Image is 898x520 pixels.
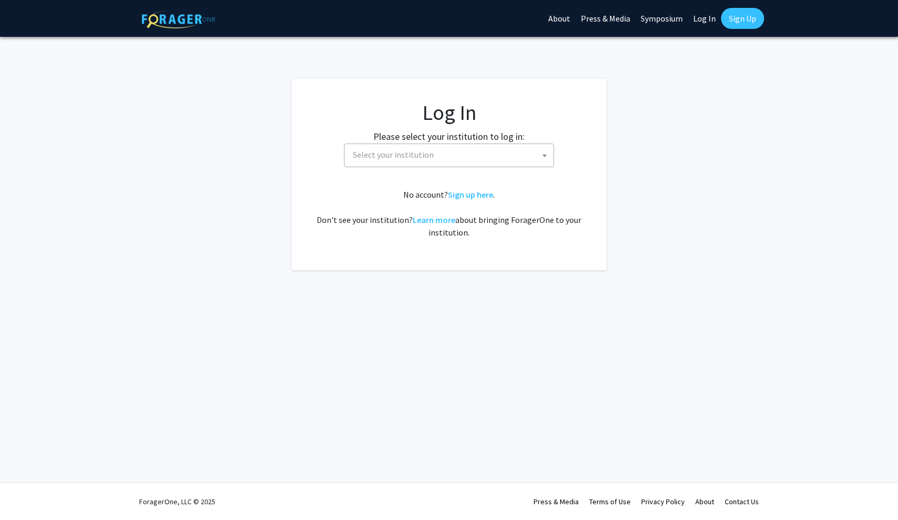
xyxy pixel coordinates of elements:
[725,497,759,506] a: Contact Us
[344,144,554,167] span: Select your institution
[413,215,455,225] a: Learn more about bringing ForagerOne to your institution
[139,483,215,520] div: ForagerOne, LLC © 2025
[142,10,215,28] img: ForagerOne Logo
[448,189,493,200] a: Sign up here
[373,129,525,144] label: Please select your institution to log in:
[349,144,554,166] span: Select your institution
[312,100,586,125] h1: Log In
[534,497,579,506] a: Press & Media
[312,188,586,239] div: No account? . Don't see your institution? about bringing ForagerOne to your institution.
[695,497,714,506] a: About
[641,497,685,506] a: Privacy Policy
[353,149,434,160] span: Select your institution
[589,497,631,506] a: Terms of Use
[721,8,764,29] a: Sign Up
